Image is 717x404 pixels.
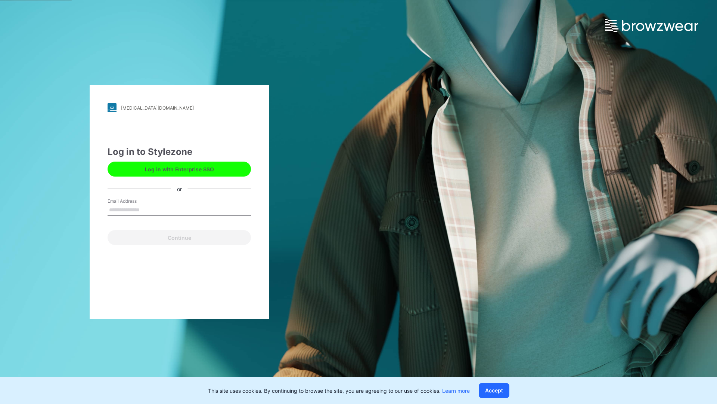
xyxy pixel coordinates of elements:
[605,19,698,32] img: browzwear-logo.e42bd6dac1945053ebaf764b6aa21510.svg
[479,383,509,398] button: Accept
[108,103,117,112] img: stylezone-logo.562084cfcfab977791bfbf7441f1a819.svg
[108,198,160,205] label: Email Address
[121,105,194,111] div: [MEDICAL_DATA][DOMAIN_NAME]
[108,103,251,112] a: [MEDICAL_DATA][DOMAIN_NAME]
[108,145,251,159] div: Log in to Stylezone
[442,388,470,394] a: Learn more
[171,185,188,193] div: or
[208,387,470,395] p: This site uses cookies. By continuing to browse the site, you are agreeing to our use of cookies.
[108,162,251,177] button: Log in with Enterprise SSO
